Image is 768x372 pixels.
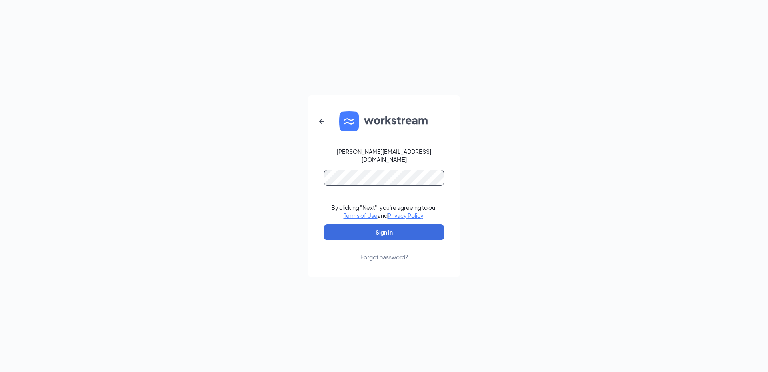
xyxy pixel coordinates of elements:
a: Privacy Policy [388,212,423,219]
div: [PERSON_NAME][EMAIL_ADDRESS][DOMAIN_NAME] [324,147,444,163]
div: Forgot password? [360,253,408,261]
a: Terms of Use [344,212,378,219]
a: Forgot password? [360,240,408,261]
div: By clicking "Next", you're agreeing to our and . [331,203,437,219]
svg: ArrowLeftNew [317,117,326,126]
img: WS logo and Workstream text [339,111,429,131]
button: ArrowLeftNew [312,112,331,131]
button: Sign In [324,224,444,240]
